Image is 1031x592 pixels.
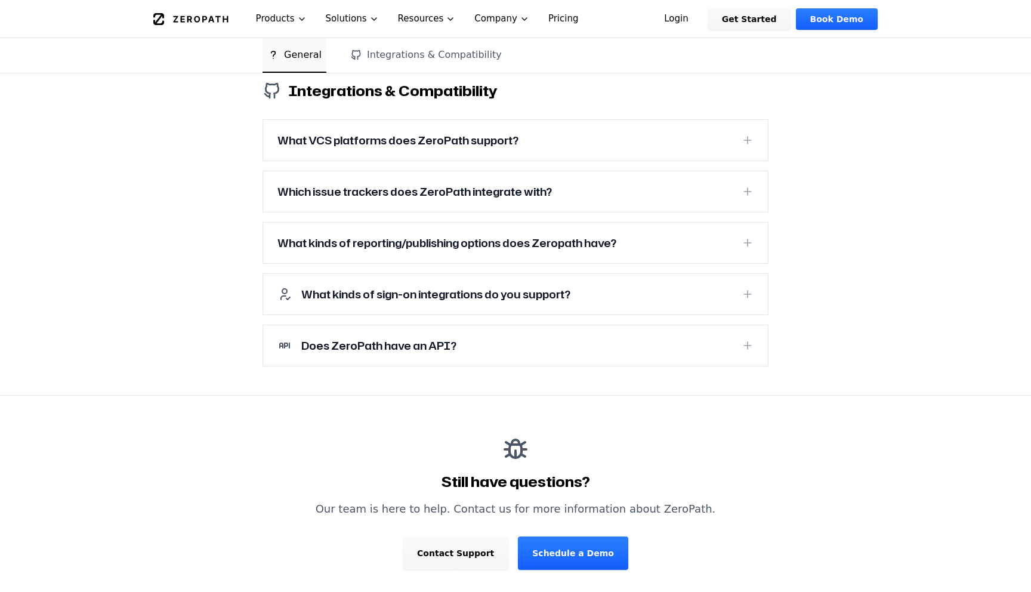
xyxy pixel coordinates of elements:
[518,536,628,570] a: Schedule a Demo
[796,8,878,30] a: Book Demo
[345,38,507,73] button: Integrations & Compatibility
[263,38,326,73] button: General
[263,501,768,517] p: Our team is here to help. Contact us for more information about ZeroPath.
[263,81,768,100] h2: Integrations & Compatibility
[277,132,518,149] h3: What VCS platforms does ZeroPath support?
[263,472,768,491] h2: Still have questions?
[263,171,768,212] button: Which issue trackers does ZeroPath integrate with?
[284,48,322,62] span: General
[263,120,768,161] button: What VCS platforms does ZeroPath support?
[301,337,456,354] h3: Does ZeroPath have an API?
[263,274,768,314] button: What kinds of sign-on integrations do you support?
[650,8,703,30] a: Login
[263,325,768,366] button: Does ZeroPath have an API?
[301,286,570,303] h3: What kinds of sign-on integrations do you support?
[277,235,616,251] h3: What kinds of reporting/publishing options does Zeropath have?
[403,536,508,570] a: Contact Support
[708,8,791,30] a: Get Started
[263,223,768,263] button: What kinds of reporting/publishing options does Zeropath have?
[367,48,502,62] span: Integrations & Compatibility
[277,183,552,200] h3: Which issue trackers does ZeroPath integrate with?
